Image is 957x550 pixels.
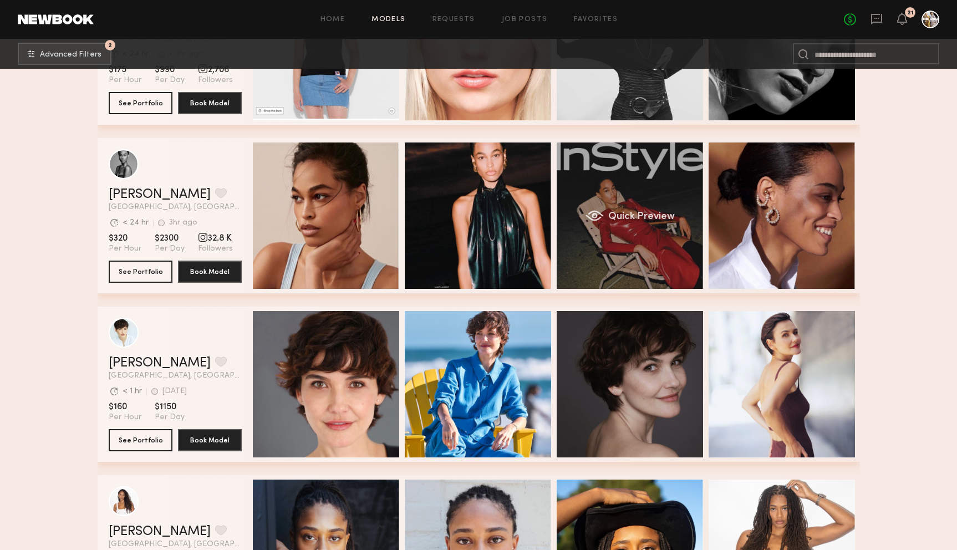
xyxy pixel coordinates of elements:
[198,75,233,85] span: Followers
[169,219,197,227] div: 3hr ago
[155,233,185,244] span: $2300
[109,429,172,451] button: See Portfolio
[178,261,242,283] button: Book Model
[109,372,242,380] span: [GEOGRAPHIC_DATA], [GEOGRAPHIC_DATA]
[178,92,242,114] button: Book Model
[109,357,211,370] a: [PERSON_NAME]
[502,16,548,23] a: Job Posts
[155,401,185,412] span: $1150
[109,244,141,254] span: Per Hour
[109,233,141,244] span: $320
[198,64,233,75] span: 2,706
[123,388,142,395] div: < 1 hr
[155,244,185,254] span: Per Day
[123,219,149,227] div: < 24 hr
[109,261,172,283] button: See Portfolio
[155,64,185,75] span: $990
[109,203,242,211] span: [GEOGRAPHIC_DATA], [GEOGRAPHIC_DATA]
[162,388,187,395] div: [DATE]
[108,43,112,48] span: 2
[109,188,211,201] a: [PERSON_NAME]
[109,92,172,114] button: See Portfolio
[109,412,141,422] span: Per Hour
[109,75,141,85] span: Per Hour
[198,244,233,254] span: Followers
[320,16,345,23] a: Home
[155,412,185,422] span: Per Day
[109,64,141,75] span: $175
[18,43,111,65] button: 2Advanced Filters
[109,525,211,538] a: [PERSON_NAME]
[574,16,618,23] a: Favorites
[371,16,405,23] a: Models
[109,541,242,548] span: [GEOGRAPHIC_DATA], [GEOGRAPHIC_DATA]
[907,10,914,16] div: 21
[198,233,233,244] span: 32.8 K
[608,212,674,222] span: Quick Preview
[155,75,185,85] span: Per Day
[432,16,475,23] a: Requests
[109,401,141,412] span: $160
[178,429,242,451] button: Book Model
[40,51,101,59] span: Advanced Filters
